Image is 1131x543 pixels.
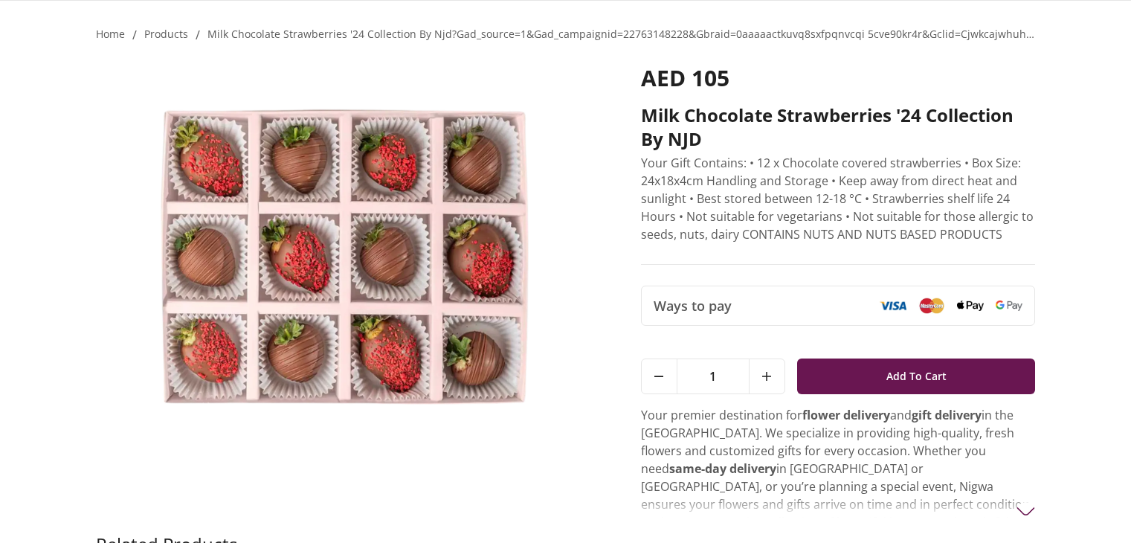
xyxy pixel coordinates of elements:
[641,62,729,93] span: AED 105
[880,301,906,311] img: Visa
[96,65,599,443] img: Milk chocolate Strawberries '24 Collection by NJD
[1016,502,1035,521] img: arrow
[802,407,890,423] strong: flower delivery
[196,26,200,44] li: /
[677,359,749,393] span: 1
[96,27,125,41] a: Home
[132,26,137,44] li: /
[797,359,1036,394] button: Add To Cart
[144,27,188,41] a: products
[886,363,947,390] span: Add To Cart
[918,298,945,313] img: Mastercard
[996,301,1022,311] img: Google Pay
[654,295,732,316] span: Ways to pay
[669,460,776,477] strong: same-day delivery
[957,301,984,312] img: Apple Pay
[641,154,1036,243] p: Your Gift Contains: • 12 x Chocolate covered strawberries • Box Size: 24x18x4cm Handling and Stor...
[641,103,1036,151] h2: Milk chocolate Strawberries '24 Collection by NJD
[912,407,982,423] strong: gift delivery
